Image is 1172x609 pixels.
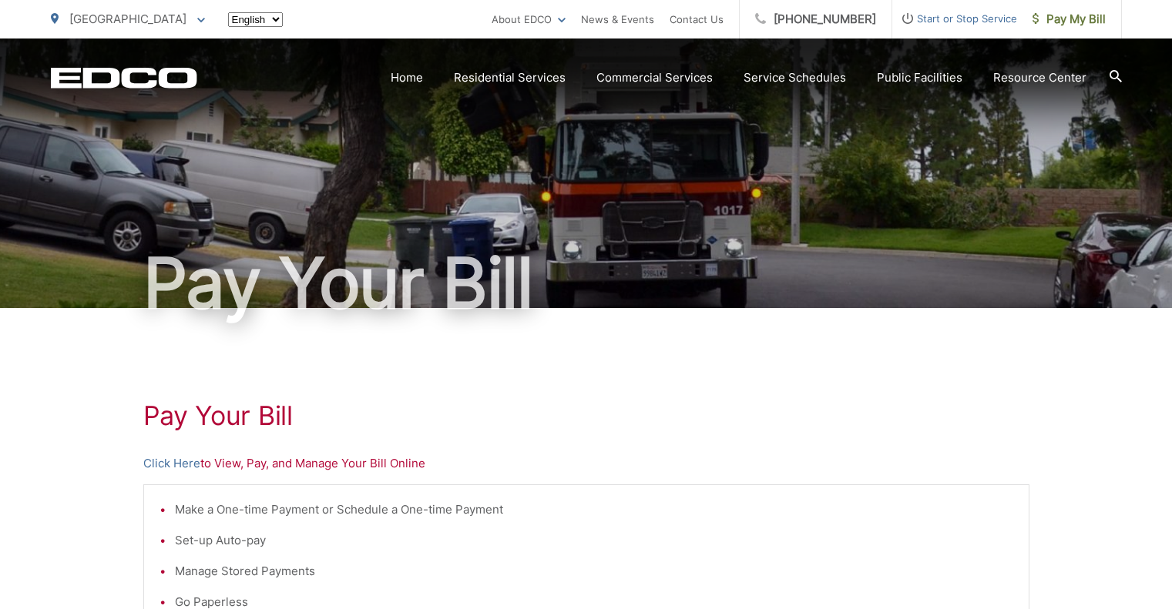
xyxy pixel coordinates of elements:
[596,69,713,87] a: Commercial Services
[143,454,200,473] a: Click Here
[1033,10,1106,28] span: Pay My Bill
[391,69,423,87] a: Home
[175,531,1013,550] li: Set-up Auto-pay
[143,400,1029,431] h1: Pay Your Bill
[454,69,566,87] a: Residential Services
[877,69,962,87] a: Public Facilities
[744,69,846,87] a: Service Schedules
[69,12,186,26] span: [GEOGRAPHIC_DATA]
[228,12,283,27] select: Select a language
[670,10,724,28] a: Contact Us
[143,454,1029,473] p: to View, Pay, and Manage Your Bill Online
[51,67,197,89] a: EDCD logo. Return to the homepage.
[993,69,1086,87] a: Resource Center
[581,10,654,28] a: News & Events
[492,10,566,28] a: About EDCO
[175,500,1013,519] li: Make a One-time Payment or Schedule a One-time Payment
[175,562,1013,581] li: Manage Stored Payments
[51,245,1122,322] h1: Pay Your Bill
